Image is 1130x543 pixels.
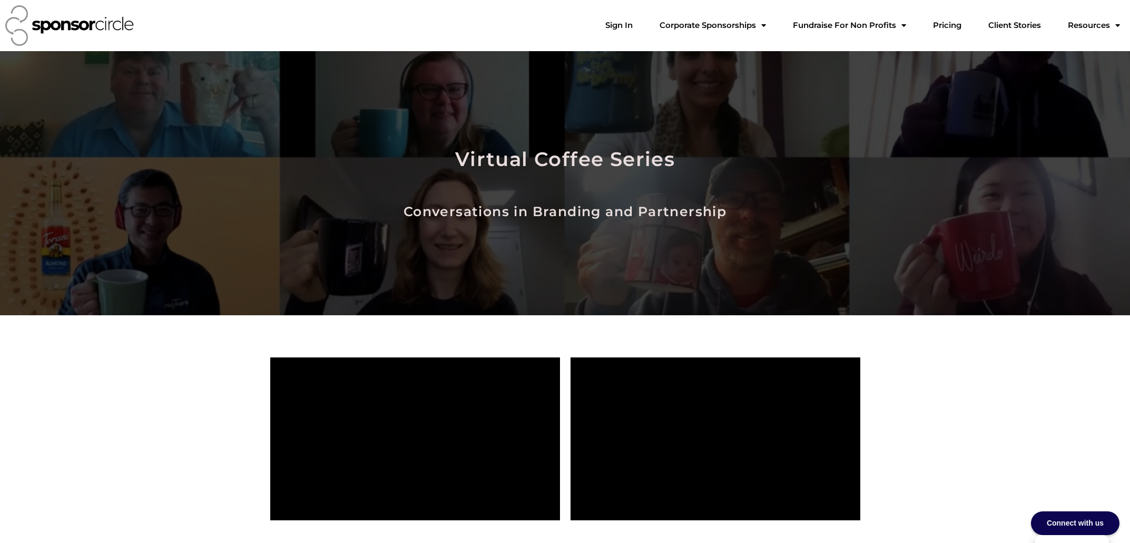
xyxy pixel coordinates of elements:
div: Connect with us [1031,511,1119,535]
nav: Menu [597,15,1128,36]
a: Corporate SponsorshipsMenu Toggle [651,15,774,36]
h2: Virtual Coffee Series [353,144,777,174]
iframe: YouTube video player [571,357,860,520]
img: Sponsor Circle logo [5,5,134,46]
a: Pricing [925,15,970,36]
iframe: YouTube video player [270,357,560,520]
a: Fundraise For Non ProfitsMenu Toggle [784,15,915,36]
h5: Conversations in Branding and Partnership [353,202,777,222]
a: Client Stories [980,15,1049,36]
a: Resources [1059,15,1128,36]
a: Sign In [597,15,641,36]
